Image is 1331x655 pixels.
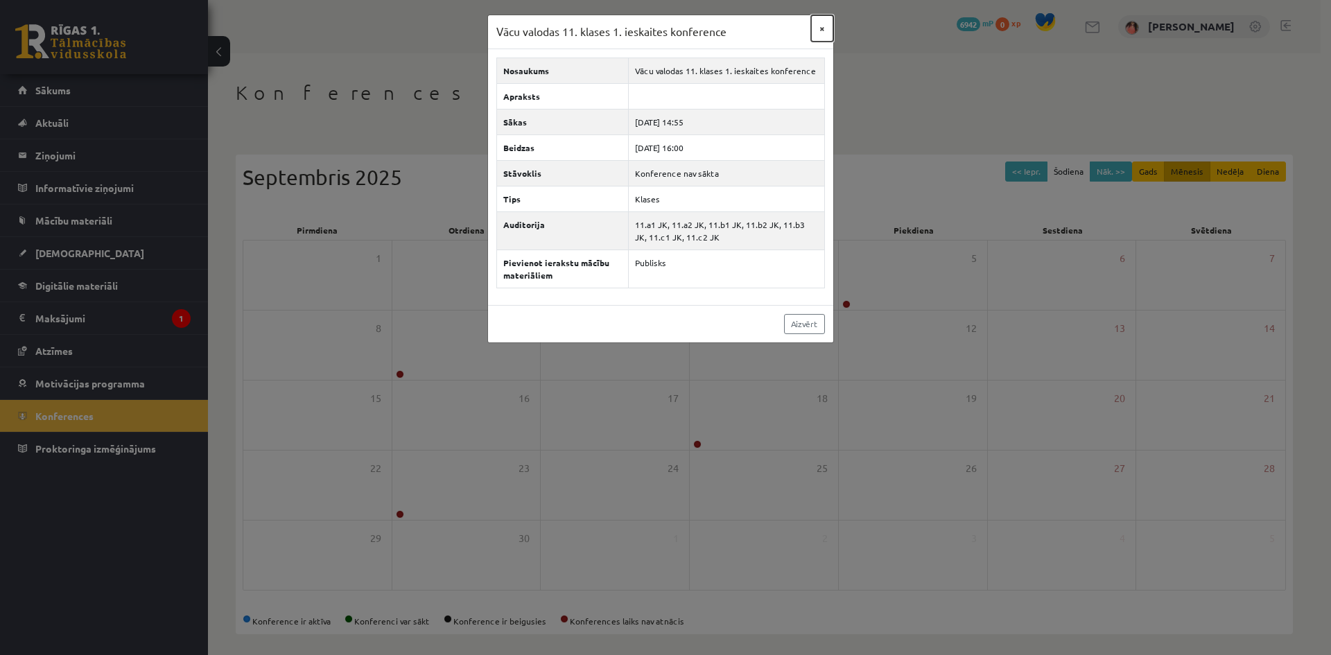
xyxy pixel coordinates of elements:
button: × [811,15,833,42]
td: [DATE] 14:55 [629,109,824,134]
td: [DATE] 16:00 [629,134,824,160]
th: Auditorija [496,211,629,250]
th: Apraksts [496,83,629,109]
td: Klases [629,186,824,211]
td: Konference nav sākta [629,160,824,186]
a: Aizvērt [784,314,825,334]
td: 11.a1 JK, 11.a2 JK, 11.b1 JK, 11.b2 JK, 11.b3 JK, 11.c1 JK, 11.c2 JK [629,211,824,250]
th: Nosaukums [496,58,629,83]
th: Pievienot ierakstu mācību materiāliem [496,250,629,288]
th: Stāvoklis [496,160,629,186]
h3: Vācu valodas 11. klases 1. ieskaites konference [496,24,727,40]
td: Publisks [629,250,824,288]
th: Tips [496,186,629,211]
td: Vācu valodas 11. klases 1. ieskaites konference [629,58,824,83]
th: Sākas [496,109,629,134]
th: Beidzas [496,134,629,160]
